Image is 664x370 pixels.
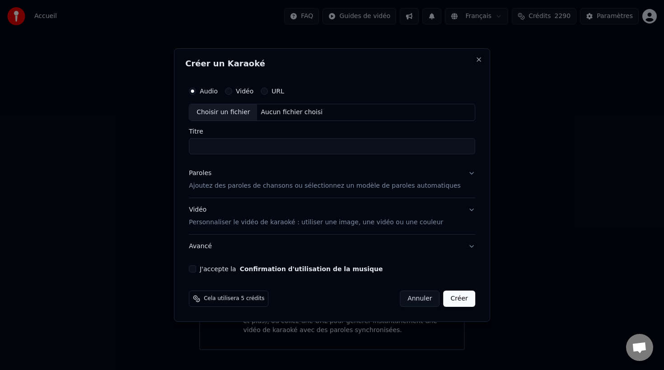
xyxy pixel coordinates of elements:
div: Paroles [189,169,211,178]
button: J'accepte la [240,266,383,272]
p: Ajoutez des paroles de chansons ou sélectionnez un modèle de paroles automatiques [189,181,461,190]
h2: Créer un Karaoké [185,60,479,68]
div: Aucun fichier choisi [257,108,327,117]
div: Vidéo [189,205,443,227]
button: Créer [444,291,475,307]
button: VidéoPersonnaliser le vidéo de karaoké : utiliser une image, une vidéo ou une couleur [189,198,475,234]
label: Audio [200,88,218,94]
span: Cela utilisera 5 crédits [204,295,264,302]
button: Avancé [189,235,475,258]
label: Titre [189,128,475,134]
button: Annuler [400,291,440,307]
label: URL [271,88,284,94]
div: Choisir un fichier [189,104,257,120]
label: J'accepte la [200,266,383,272]
p: Personnaliser le vidéo de karaoké : utiliser une image, une vidéo ou une couleur [189,218,443,227]
label: Vidéo [236,88,253,94]
button: ParolesAjoutez des paroles de chansons ou sélectionnez un modèle de paroles automatiques [189,162,475,198]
